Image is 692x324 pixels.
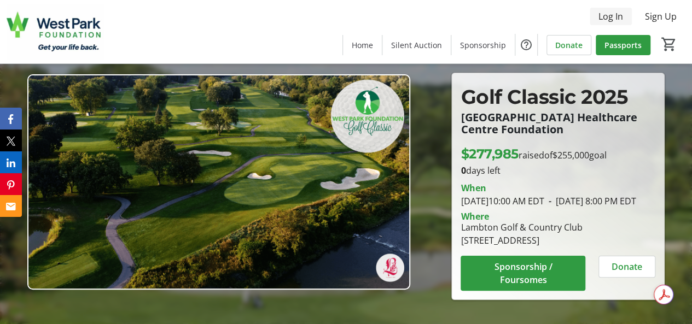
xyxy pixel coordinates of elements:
button: Log In [590,8,632,25]
span: [DATE] 8:00 PM EDT [544,195,636,207]
p: [GEOGRAPHIC_DATA] Healthcare Centre Foundation [461,111,655,136]
a: Silent Auction [382,35,451,55]
a: Home [343,35,382,55]
span: [DATE] 10:00 AM EDT [461,195,544,207]
span: $255,000 [552,149,589,161]
img: West Park Healthcare Centre Foundation's Logo [7,4,104,59]
span: Passports [604,39,642,51]
button: Sponsorship / Foursomes [461,256,585,291]
span: Sponsorship [460,39,506,51]
span: Donate [612,260,642,273]
div: Where [461,212,489,221]
span: Log In [598,10,623,23]
div: When [461,181,486,195]
span: Sponsorship / Foursomes [474,260,572,286]
span: Donate [555,39,583,51]
span: Silent Auction [391,39,442,51]
a: Sponsorship [451,35,515,55]
p: days left [461,164,655,177]
span: $277,985 [461,146,518,162]
button: Help [515,34,537,56]
a: Passports [596,35,650,55]
a: Donate [546,35,591,55]
button: Donate [598,256,655,278]
span: - [544,195,555,207]
span: Home [352,39,373,51]
span: 0 [461,164,466,176]
button: Sign Up [636,8,685,25]
p: Golf Classic 2025 [461,82,655,111]
img: Campaign CTA Media Photo [27,74,410,290]
p: raised of goal [461,144,606,164]
div: Lambton Golf & Country Club [461,221,582,234]
span: Sign Up [645,10,677,23]
button: Cart [659,34,679,54]
div: [STREET_ADDRESS] [461,234,582,247]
